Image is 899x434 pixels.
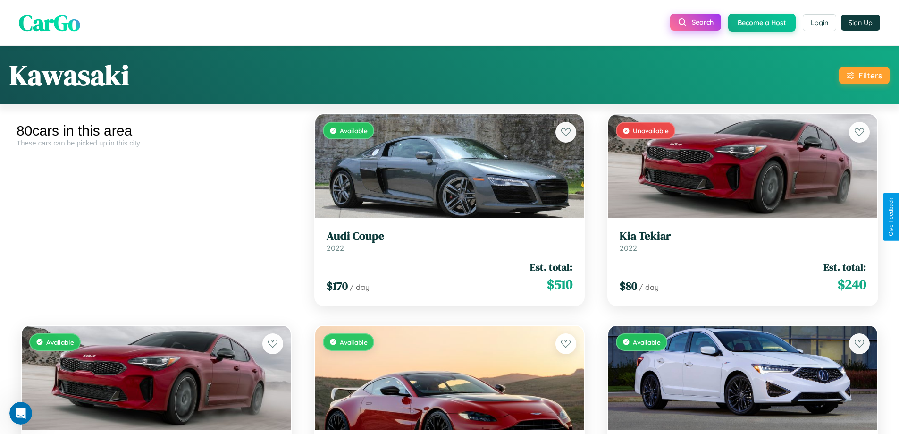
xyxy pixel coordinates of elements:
h1: Kawasaki [9,56,129,94]
h3: Audi Coupe [327,230,573,243]
iframe: Intercom live chat [9,402,32,425]
span: $ 240 [838,275,866,294]
button: Search [670,14,721,31]
span: / day [639,282,659,292]
span: / day [350,282,370,292]
button: Login [803,14,836,31]
span: Est. total: [823,260,866,274]
div: Give Feedback [888,198,894,236]
span: Search [692,18,714,26]
a: Kia Tekiar2022 [620,230,866,253]
div: Filters [858,70,882,80]
span: Available [340,338,368,346]
button: Filters [839,67,890,84]
span: 2022 [620,243,637,253]
span: CarGo [19,7,80,38]
span: Est. total: [530,260,572,274]
div: These cars can be picked up in this city. [17,139,296,147]
span: Available [340,127,368,135]
button: Sign Up [841,15,880,31]
span: $ 510 [547,275,572,294]
span: Unavailable [633,127,669,135]
div: 80 cars in this area [17,123,296,139]
span: Available [633,338,661,346]
span: 2022 [327,243,344,253]
button: Become a Host [728,14,796,32]
span: $ 80 [620,278,637,294]
span: $ 170 [327,278,348,294]
span: Available [46,338,74,346]
a: Audi Coupe2022 [327,230,573,253]
h3: Kia Tekiar [620,230,866,243]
